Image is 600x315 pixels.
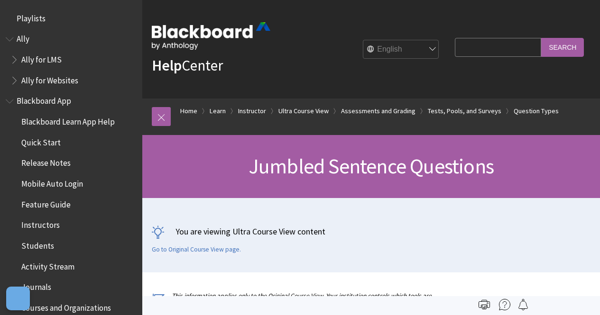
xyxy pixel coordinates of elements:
[6,287,30,310] button: Open Preferences
[21,238,54,251] span: Students
[21,279,51,292] span: Journals
[541,38,584,56] input: Search
[17,93,71,106] span: Blackboard App
[6,10,137,27] nav: Book outline for Playlists
[152,22,270,50] img: Blackboard by Anthology
[428,105,501,117] a: Tests, Pools, and Surveys
[210,105,226,117] a: Learn
[21,197,71,209] span: Feature Guide
[341,105,415,117] a: Assessments and Grading
[479,299,490,310] img: Print
[17,10,46,23] span: Playlists
[21,72,78,85] span: Ally for Websites
[499,299,510,310] img: More help
[21,135,61,147] span: Quick Start
[21,300,111,313] span: Courses and Organizations
[278,105,329,117] a: Ultra Course View
[363,40,439,59] select: Site Language Selector
[21,114,115,126] span: Blackboard Learn App Help
[21,217,60,230] span: Instructors
[21,176,83,189] span: Mobile Auto Login
[514,105,559,117] a: Question Types
[17,31,29,44] span: Ally
[180,105,197,117] a: Home
[238,105,266,117] a: Instructor
[21,52,62,64] span: Ally for LMS
[249,153,494,179] span: Jumbled Sentence Questions
[152,56,223,75] a: HelpCenter
[6,31,137,89] nav: Book outline for Anthology Ally Help
[152,56,182,75] strong: Help
[152,291,450,309] p: This information applies only to the Original Course View. Your institution controls which tools ...
[21,155,71,168] span: Release Notes
[152,245,241,254] a: Go to Original Course View page.
[152,225,591,237] p: You are viewing Ultra Course View content
[21,259,74,271] span: Activity Stream
[517,299,529,310] img: Follow this page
